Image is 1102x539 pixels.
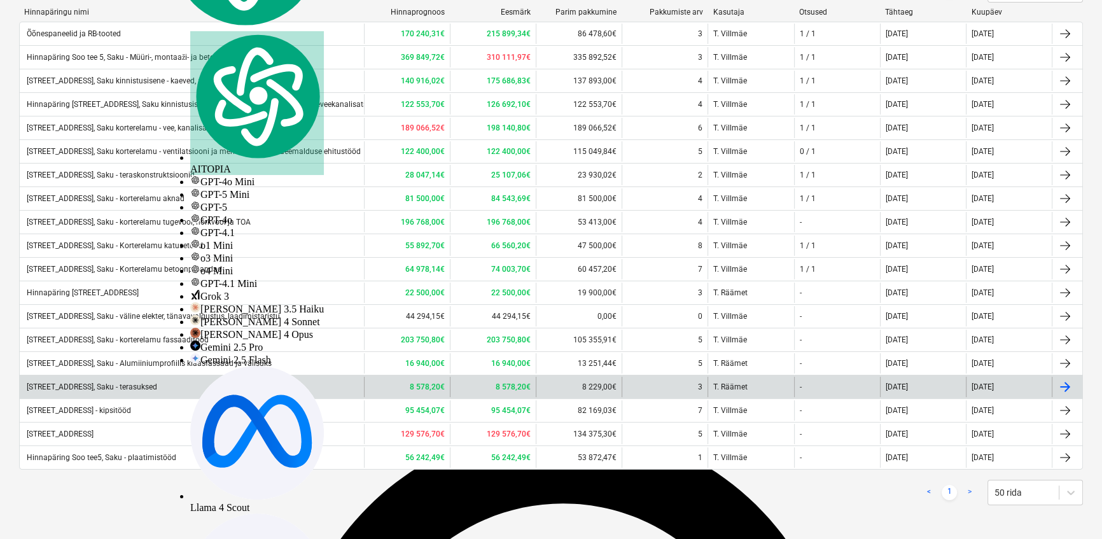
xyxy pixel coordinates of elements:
div: 0,00€ [536,306,622,326]
div: [PERSON_NAME] 3.5 Haiku [190,302,324,315]
img: gpt-black.svg [190,213,200,223]
div: [DATE] [972,382,994,391]
div: Parim pakkumine [541,8,617,17]
div: - [800,406,802,415]
div: [STREET_ADDRESS], Saku - Korterelamu katusetööd [25,241,203,250]
div: 1 / 1 [800,76,816,85]
b: 129 576,70€ [401,430,445,438]
div: [DATE] [886,312,908,321]
div: Hinnapäringu nimi [24,8,358,17]
div: [DATE] [886,430,908,438]
div: [DATE] [972,123,994,132]
div: [STREET_ADDRESS], Saku - korterelamu aknad [25,194,185,203]
div: [STREET_ADDRESS] [25,430,94,438]
div: GPT-4o [190,213,324,226]
b: 196 768,00€ [401,218,445,227]
div: - [800,335,802,344]
div: [PERSON_NAME] 4 Sonnet [190,315,324,328]
iframe: Chat Widget [1038,478,1102,539]
div: GPT-4o Mini [190,175,324,188]
img: gpt-black.svg [190,226,200,236]
div: 1 / 1 [800,265,816,274]
b: 81 500,00€ [405,194,445,203]
div: [DATE] [886,100,908,109]
b: 122 400,00€ [401,147,445,156]
div: [DATE] [972,335,994,344]
div: GPT-4.1 [190,226,324,239]
div: [DATE] [886,453,908,462]
b: 28 047,14€ [405,171,445,179]
div: [STREET_ADDRESS], Saku kinnistusisene - kaeved, alused ja katendid [25,76,261,85]
div: 19 900,00€ [536,283,622,303]
div: T. Villmäe [708,118,793,138]
div: - [800,218,802,227]
b: 189 066,52€ [401,123,445,132]
div: 60 457,20€ [536,259,622,279]
b: 140 916,02€ [401,76,445,85]
div: [STREET_ADDRESS], Saku - terasuksed [25,382,157,391]
div: Pakkumiste arv [627,8,702,17]
div: 1 / 1 [800,171,816,179]
div: 1 / 1 [800,29,816,38]
div: [DATE] [886,76,908,85]
b: 198 140,80€ [487,123,531,132]
img: gpt-black.svg [190,264,200,274]
div: 0 / 1 [800,147,816,156]
div: - [800,288,802,297]
img: llama-33-70b.svg [190,366,324,500]
div: 134 375,30€ [536,424,622,444]
div: Hinnaprognoos [368,8,444,17]
div: T. Villmäe [708,259,793,279]
div: Eesmärk [455,8,531,17]
div: 8 [698,241,702,250]
b: 129 576,70€ [487,430,531,438]
div: [DATE] [972,359,994,368]
div: [STREET_ADDRESS], Saku - korterelamu fassaaditööd [25,335,209,344]
div: Hinnapäring [STREET_ADDRESS] [25,288,139,297]
div: 86 478,60€ [536,24,622,44]
div: Hinnapäring Soo tee5, Saku - plaatimistööd [25,453,176,462]
div: Gemini 2.5 Pro [190,340,324,353]
div: AITOPIA [190,31,324,176]
div: 3 [698,53,702,62]
div: T. Villmäe [708,94,793,115]
b: 16 940,00€ [405,359,445,368]
div: Llama 4 Scout [190,366,324,514]
div: T. Villmäe [708,141,793,162]
img: gpt-black.svg [190,239,200,249]
div: [DATE] [886,359,908,368]
div: [DATE] [886,171,908,179]
div: 82 169,03€ [536,400,622,421]
div: [DATE] [886,288,908,297]
div: [DATE] [886,123,908,132]
div: 1 / 1 [800,100,816,109]
div: 53 413,00€ [536,212,622,232]
div: 4 [698,76,702,85]
div: 8 229,00€ [536,377,622,397]
div: [DATE] [886,194,908,203]
div: GPT-5 Mini [190,188,324,200]
div: Grok 3 [190,290,324,302]
div: 44 294,15€ [450,306,536,326]
div: Gemini 2.5 Flash [190,353,324,366]
b: 8 578,20€ [496,382,531,391]
b: 95 454,07€ [405,406,445,415]
div: 5 [698,335,702,344]
div: 335 892,52€ [536,47,622,67]
div: T. Villmäe [708,212,793,232]
b: 203 750,80€ [487,335,531,344]
div: 122 553,70€ [536,94,622,115]
div: [STREET_ADDRESS], Saku - Alumiiniumprofiilis klaasfassaad ja välisuks [25,359,272,368]
b: 203 750,80€ [401,335,445,344]
b: 66 560,20€ [491,241,531,250]
div: 3 [698,288,702,297]
div: [STREET_ADDRESS], Saku korterelamu - ventilatsiooni ja mehaanilise suitsueemalduse ehitustööd [25,147,361,156]
b: 196 768,00€ [487,218,531,227]
img: logo.svg [190,31,324,162]
div: 6 [698,123,702,132]
img: claude-35-haiku.svg [190,302,200,312]
div: GPT-5 [190,200,324,213]
div: 53 872,47€ [536,447,622,468]
div: o1 Mini [190,239,324,251]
